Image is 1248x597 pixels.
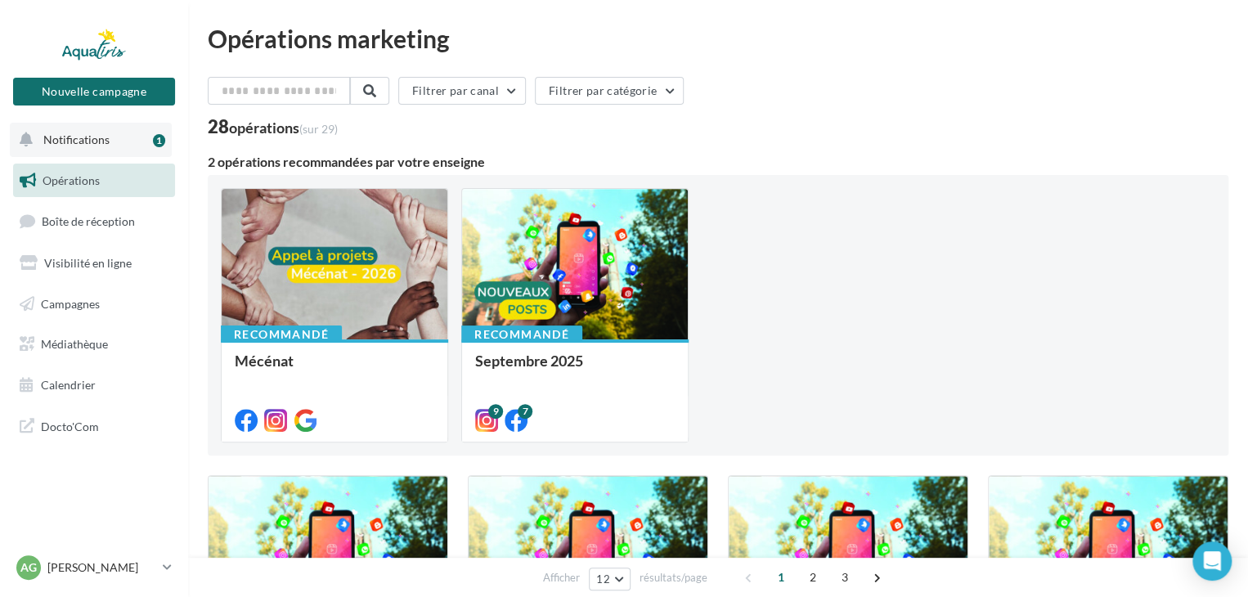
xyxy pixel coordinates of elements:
span: Campagnes [41,296,100,310]
span: Afficher [543,570,580,586]
a: Opérations [10,164,178,198]
p: [PERSON_NAME] [47,559,156,576]
span: Notifications [43,132,110,146]
span: 12 [596,572,610,586]
button: Filtrer par catégorie [535,77,684,105]
span: 1 [768,564,794,590]
span: résultats/page [640,570,707,586]
a: Médiathèque [10,327,178,361]
div: Open Intercom Messenger [1192,541,1232,581]
button: Filtrer par canal [398,77,526,105]
span: 2 [800,564,826,590]
div: opérations [229,120,338,135]
span: AG [20,559,37,576]
span: Calendrier [41,378,96,392]
div: Septembre 2025 [475,352,675,385]
div: Mécénat [235,352,434,385]
a: Docto'Com [10,409,178,443]
a: Calendrier [10,368,178,402]
span: Visibilité en ligne [44,256,132,270]
button: Nouvelle campagne [13,78,175,105]
div: Recommandé [461,325,582,343]
a: AG [PERSON_NAME] [13,552,175,583]
div: Recommandé [221,325,342,343]
span: 3 [832,564,858,590]
span: Médiathèque [41,337,108,351]
div: Opérations marketing [208,26,1228,51]
div: 1 [153,134,165,147]
div: 28 [208,118,338,136]
button: 12 [589,568,631,590]
span: (sur 29) [299,122,338,136]
span: Boîte de réception [42,214,135,228]
div: 2 opérations recommandées par votre enseigne [208,155,1228,168]
a: Boîte de réception [10,204,178,239]
a: Visibilité en ligne [10,246,178,281]
div: 7 [518,404,532,419]
span: Docto'Com [41,415,99,437]
a: Campagnes [10,287,178,321]
span: Opérations [43,173,100,187]
button: Notifications 1 [10,123,172,157]
div: 9 [488,404,503,419]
